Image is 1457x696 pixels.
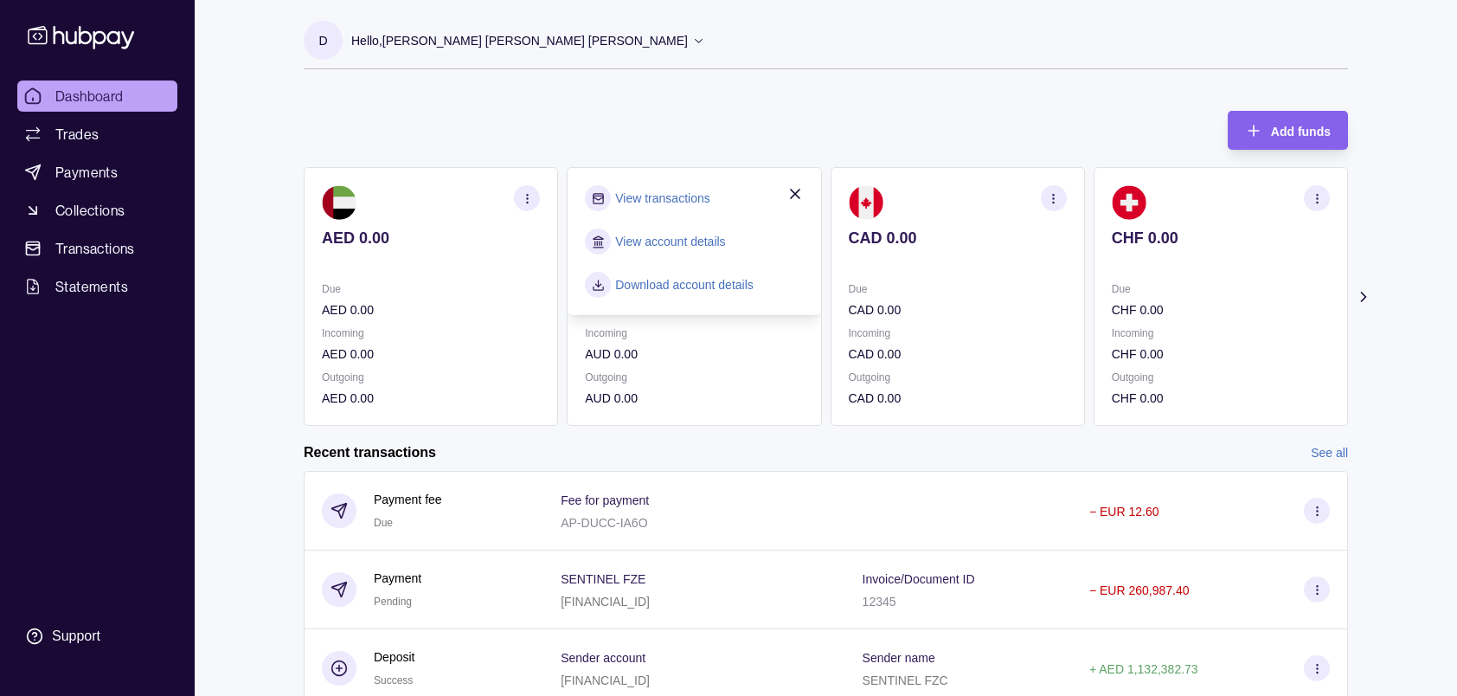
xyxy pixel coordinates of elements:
a: Dashboard [17,81,177,112]
p: Deposit [374,648,414,667]
p: − EUR 260,987.40 [1089,583,1190,597]
span: Dashboard [55,86,124,106]
p: + AED 1,132,382.73 [1089,662,1198,676]
p: D [318,31,327,50]
span: Statements [55,276,128,297]
img: ae [322,185,356,220]
span: Success [374,674,413,686]
p: AED 0.00 [322,389,540,408]
p: Outgoing [585,368,803,387]
a: Payments [17,157,177,188]
button: Add funds [1228,111,1348,150]
p: [FINANCIAL_ID] [561,595,650,609]
a: View account details [615,232,725,251]
p: AED 0.00 [322,345,540,364]
span: Due [374,517,393,529]
p: Due [849,280,1067,299]
div: Support [52,627,100,646]
p: AED 0.00 [322,300,540,319]
p: CAD 0.00 [849,300,1067,319]
p: Outgoing [849,368,1067,387]
p: Incoming [322,324,540,343]
p: CHF 0.00 [1112,229,1330,248]
span: Transactions [55,238,135,259]
p: Sender name [863,651,935,665]
p: Payment [374,569,421,588]
h2: Recent transactions [304,443,436,462]
p: AP-DUCC-IA6O [561,516,647,530]
span: Trades [55,124,99,145]
a: See all [1311,443,1348,462]
p: CAD 0.00 [849,229,1067,248]
p: 12345 [863,595,896,609]
p: CHF 0.00 [1112,300,1330,319]
p: Hello, [PERSON_NAME] [PERSON_NAME] [PERSON_NAME] [351,31,688,50]
p: Invoice/Document ID [863,572,975,586]
p: − EUR 12.60 [1089,505,1159,519]
p: Incoming [1112,324,1330,343]
p: Due [1112,280,1330,299]
p: Payment fee [374,490,442,509]
p: [FINANCIAL_ID] [561,673,650,687]
a: Collections [17,195,177,226]
p: SENTINEL FZC [863,673,948,687]
img: ch [1112,185,1146,220]
span: Add funds [1271,125,1331,139]
p: AED 0.00 [322,229,540,248]
a: Statements [17,271,177,302]
p: CAD 0.00 [849,389,1067,408]
p: Incoming [585,324,803,343]
p: AUD 0.00 [585,345,803,364]
p: Fee for payment [561,493,649,507]
a: Support [17,618,177,654]
p: Incoming [849,324,1067,343]
p: Outgoing [322,368,540,387]
a: Transactions [17,233,177,264]
p: CHF 0.00 [1112,345,1330,364]
a: Trades [17,119,177,150]
p: SENTINEL FZE [561,572,645,586]
span: Pending [374,596,412,608]
img: ca [849,185,883,220]
p: Outgoing [1112,368,1330,387]
p: CHF 0.00 [1112,389,1330,408]
p: Sender account [561,651,645,665]
p: AUD 0.00 [585,389,803,408]
p: CAD 0.00 [849,345,1067,364]
p: Due [322,280,540,299]
a: Download account details [615,275,754,294]
span: Collections [55,200,125,221]
a: View transactions [615,189,709,208]
span: Payments [55,162,118,183]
